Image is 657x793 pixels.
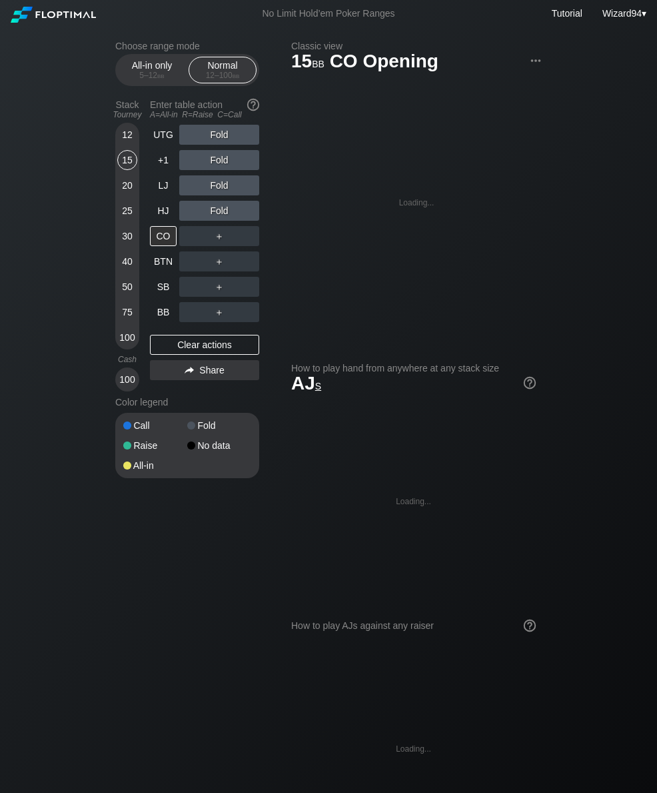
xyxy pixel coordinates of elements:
span: bb [312,55,325,70]
div: 12 – 100 [195,71,251,80]
div: 100 [117,327,137,347]
div: No data [187,441,251,450]
img: Floptimal logo [11,7,96,23]
div: Loading... [396,497,431,506]
div: 25 [117,201,137,221]
span: s [315,377,321,392]
div: No Limit Hold’em Poker Ranges [242,8,414,22]
div: 40 [117,251,137,271]
img: share.864f2f62.svg [185,367,194,374]
div: Fold [179,150,259,170]
div: Fold [179,125,259,145]
div: Fold [179,175,259,195]
div: Clear actions [150,335,259,355]
a: Tutorial [552,8,582,19]
div: BB [150,302,177,322]
div: LJ [150,175,177,195]
div: A=All-in R=Raise C=Call [150,110,259,119]
div: UTG [150,125,177,145]
img: help.32db89a4.svg [522,375,537,390]
h2: Choose range mode [115,41,259,51]
div: CO [150,226,177,246]
div: ▾ [599,6,648,21]
div: ＋ [179,251,259,271]
div: Fold [187,421,251,430]
div: Raise [123,441,187,450]
div: How to play AJs against any raiser [291,620,536,631]
div: Share [150,360,259,380]
span: 15 [289,51,327,73]
div: 20 [117,175,137,195]
img: help.32db89a4.svg [246,97,261,112]
img: ellipsis.fd386fe8.svg [528,53,543,68]
span: AJ [291,373,321,393]
div: ＋ [179,302,259,322]
span: bb [157,71,165,80]
h2: How to play hand from anywhere at any stack size [291,363,536,373]
div: Tourney [110,110,145,119]
div: Stack [110,94,145,125]
div: HJ [150,201,177,221]
div: BTN [150,251,177,271]
div: 75 [117,302,137,322]
span: CO Opening [328,51,440,73]
div: Color legend [115,391,259,413]
div: 5 – 12 [124,71,180,80]
div: 30 [117,226,137,246]
div: Fold [179,201,259,221]
div: Cash [110,355,145,364]
div: 12 [117,125,137,145]
div: 100 [117,369,137,389]
div: Loading... [396,744,431,754]
span: Wizard94 [602,8,642,19]
img: help.32db89a4.svg [522,618,537,633]
div: Normal [192,57,253,83]
div: 50 [117,277,137,297]
div: ＋ [179,277,259,297]
h2: Classic view [291,41,542,51]
div: Enter table action [150,94,259,125]
div: Call [123,421,187,430]
div: 15 [117,150,137,170]
div: All-in [123,461,187,470]
span: bb [233,71,240,80]
div: All-in only [121,57,183,83]
div: +1 [150,150,177,170]
div: SB [150,277,177,297]
div: ＋ [179,226,259,246]
div: Loading... [399,198,434,207]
